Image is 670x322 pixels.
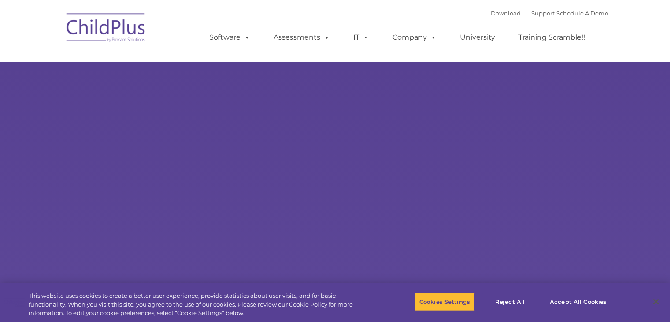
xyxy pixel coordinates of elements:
font: | [491,10,608,17]
button: Reject All [482,292,537,311]
a: IT [344,29,378,46]
a: Assessments [265,29,339,46]
img: ChildPlus by Procare Solutions [62,7,150,51]
a: Company [384,29,445,46]
a: Software [200,29,259,46]
a: Training Scramble!! [510,29,594,46]
button: Cookies Settings [415,292,475,311]
a: Download [491,10,521,17]
button: Close [646,292,666,311]
a: University [451,29,504,46]
a: Schedule A Demo [556,10,608,17]
button: Accept All Cookies [545,292,611,311]
div: This website uses cookies to create a better user experience, provide statistics about user visit... [29,292,369,318]
a: Support [531,10,555,17]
